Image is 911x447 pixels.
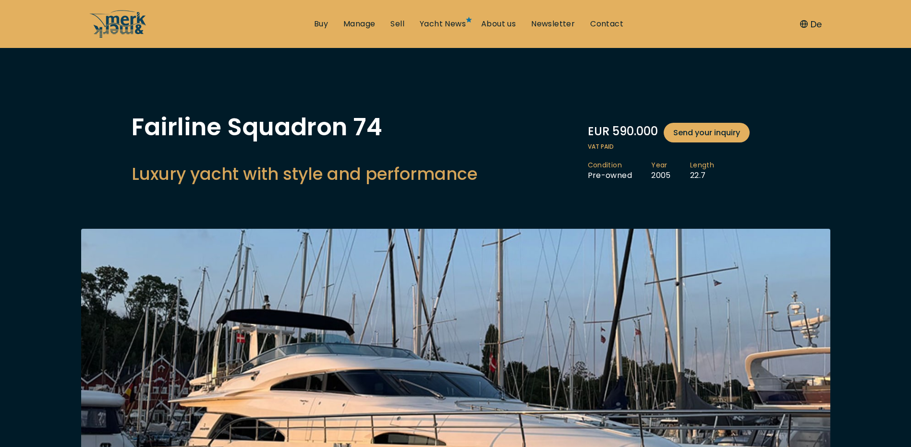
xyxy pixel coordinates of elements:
[590,19,623,29] a: Contact
[390,19,404,29] a: Sell
[651,161,671,170] span: Year
[690,161,714,170] span: Length
[588,142,780,151] span: VAT paid
[420,19,466,29] a: Yacht News
[314,19,328,29] a: Buy
[588,161,632,170] span: Condition
[132,162,477,186] h2: Luxury yacht with style and performance
[132,115,477,139] h1: Fairline Squadron 74
[481,19,516,29] a: About us
[664,123,750,142] a: Send your inquiry
[690,161,733,181] li: 22.7
[343,19,375,29] a: Manage
[651,161,690,181] li: 2005
[588,123,780,142] div: EUR 590.000
[588,161,652,181] li: Pre-owned
[673,127,740,139] span: Send your inquiry
[531,19,575,29] a: Newsletter
[800,18,822,31] button: De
